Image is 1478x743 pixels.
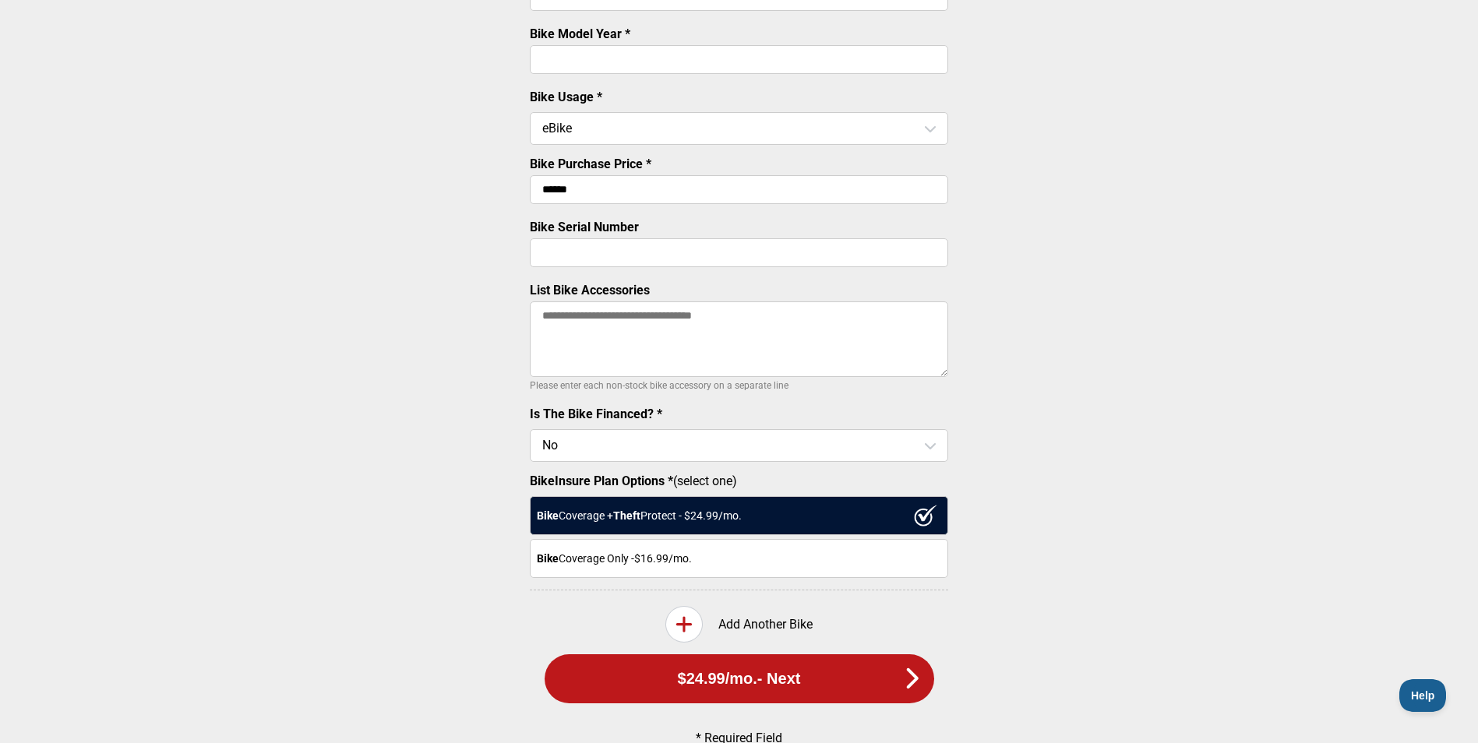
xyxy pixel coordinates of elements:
div: Add Another Bike [530,606,948,643]
label: Is The Bike Financed? * [530,407,662,421]
div: Coverage Only - $16.99 /mo. [530,539,948,578]
strong: Bike [537,552,559,565]
div: Coverage + Protect - $ 24.99 /mo. [530,496,948,535]
label: Bike Model Year * [530,26,630,41]
label: Bike Serial Number [530,220,639,234]
button: $24.99/mo.- Next [545,654,934,703]
label: Bike Purchase Price * [530,157,651,171]
strong: BikeInsure Plan Options * [530,474,673,488]
p: Please enter each non-stock bike accessory on a separate line [530,376,948,395]
label: Bike Usage * [530,90,602,104]
strong: Bike [537,509,559,522]
span: /mo. [725,670,757,688]
label: List Bike Accessories [530,283,650,298]
iframe: Toggle Customer Support [1399,679,1447,712]
strong: Theft [613,509,640,522]
img: ux1sgP1Haf775SAghJI38DyDlYP+32lKFAAAAAElFTkSuQmCC [914,505,937,526]
label: (select one) [530,474,948,488]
